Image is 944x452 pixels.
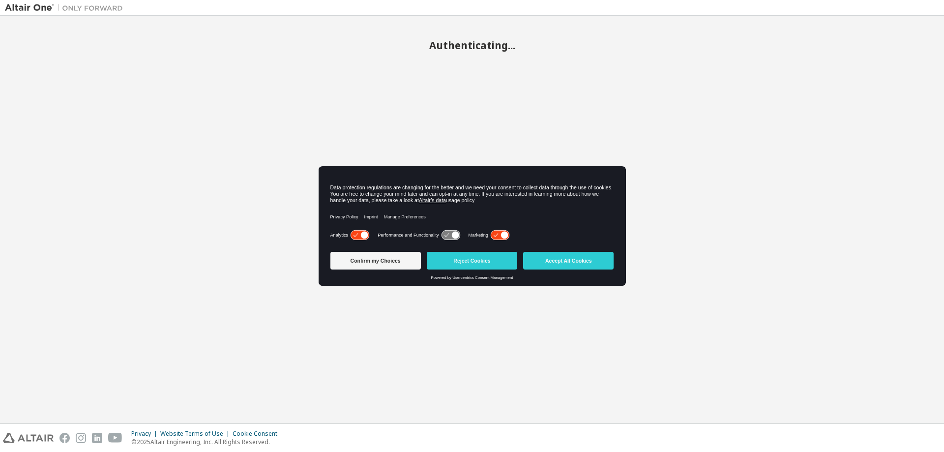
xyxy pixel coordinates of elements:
[131,430,160,438] div: Privacy
[76,433,86,443] img: instagram.svg
[108,433,122,443] img: youtube.svg
[59,433,70,443] img: facebook.svg
[160,430,233,438] div: Website Terms of Use
[5,39,939,52] h2: Authenticating...
[233,430,283,438] div: Cookie Consent
[3,433,54,443] img: altair_logo.svg
[131,438,283,446] p: © 2025 Altair Engineering, Inc. All Rights Reserved.
[92,433,102,443] img: linkedin.svg
[5,3,128,13] img: Altair One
